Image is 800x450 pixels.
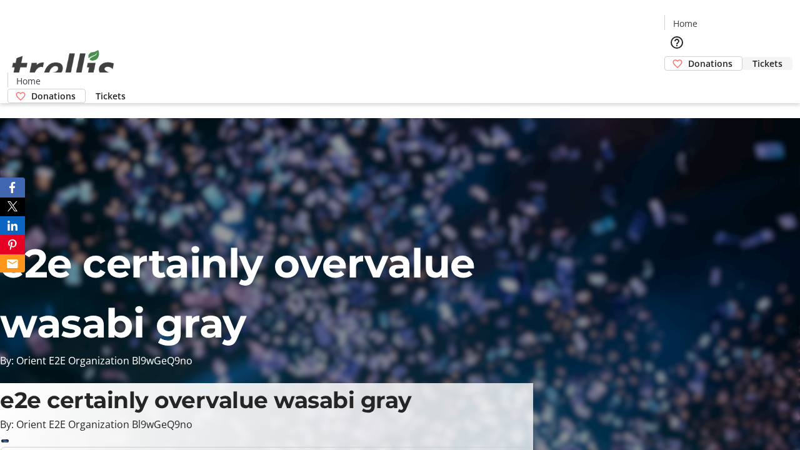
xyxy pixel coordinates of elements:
[673,17,697,30] span: Home
[86,89,136,102] a: Tickets
[8,74,48,87] a: Home
[96,89,126,102] span: Tickets
[665,17,705,30] a: Home
[664,71,689,96] button: Cart
[664,56,742,71] a: Donations
[688,57,732,70] span: Donations
[31,89,76,102] span: Donations
[16,74,41,87] span: Home
[7,36,119,99] img: Orient E2E Organization Bl9wGeQ9no's Logo
[742,57,792,70] a: Tickets
[752,57,782,70] span: Tickets
[7,89,86,103] a: Donations
[664,30,689,55] button: Help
